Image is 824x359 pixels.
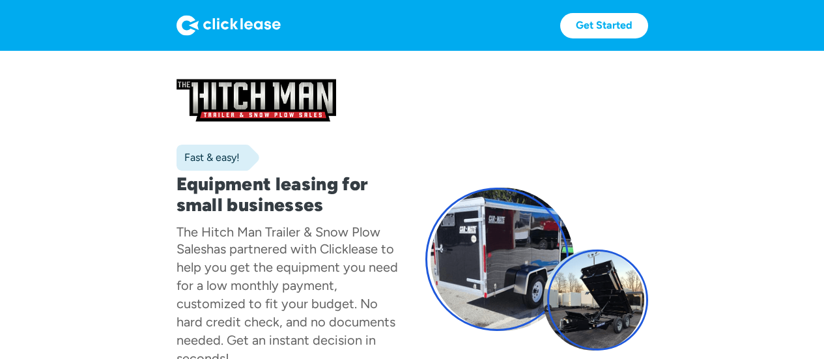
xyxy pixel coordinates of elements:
a: Get Started [560,13,648,38]
div: Fast & easy! [177,151,240,164]
div: The Hitch Man Trailer & Snow Plow Sales [177,224,380,257]
h1: Equipment leasing for small businesses [177,173,399,215]
img: Logo [177,15,281,36]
